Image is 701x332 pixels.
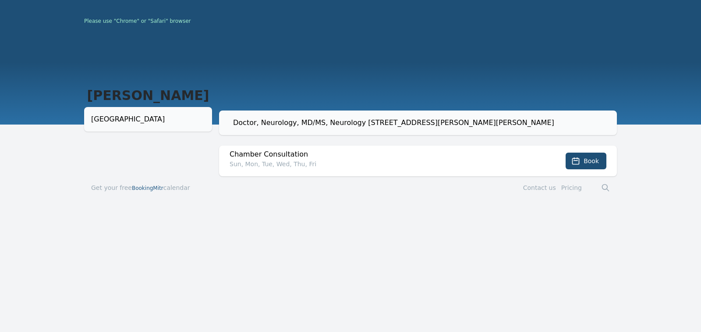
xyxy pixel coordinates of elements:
[233,118,610,128] div: Doctor, Neurology, MD/MS, Neurology [STREET_ADDRESS][PERSON_NAME][PERSON_NAME]
[584,157,599,165] span: Book
[84,88,212,104] h1: [PERSON_NAME]
[561,184,582,191] a: Pricing
[132,185,163,191] span: BookingMitr
[523,184,556,191] a: Contact us
[566,153,606,169] button: Book
[91,114,205,125] div: [GEOGRAPHIC_DATA]
[230,160,528,168] p: Sun, Mon, Tue, Wed, Thu, Fri
[230,149,528,160] h2: Chamber Consultation
[91,183,190,192] a: Get your freeBookingMitrcalendar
